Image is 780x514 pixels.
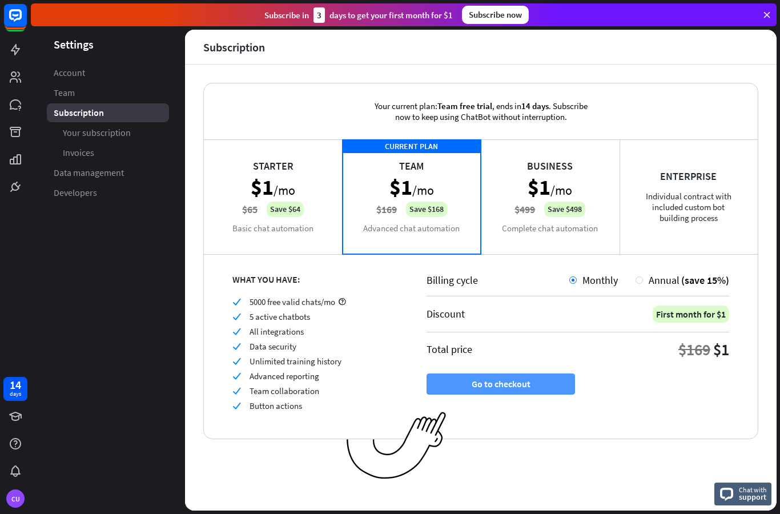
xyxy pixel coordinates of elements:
div: 3 [313,7,325,23]
div: days [10,390,21,398]
div: $1 [713,339,729,360]
i: check [232,312,241,321]
i: check [232,401,241,410]
span: (save 15%) [681,274,729,287]
span: All integrations [250,326,304,337]
span: Advanced reporting [250,371,319,382]
div: Subscription [203,41,265,54]
i: check [232,372,241,380]
div: WHAT YOU HAVE: [232,274,398,285]
a: 14 days [3,377,27,401]
a: Account [47,63,169,82]
a: Invoices [47,143,169,162]
a: Developers [47,183,169,202]
span: Team collaboration [250,385,319,396]
a: Your subscription [47,123,169,142]
div: CU [6,489,25,508]
span: Team free trial [437,101,492,111]
span: Chat with [739,484,767,495]
div: Total price [427,343,472,356]
span: Annual [649,274,680,287]
a: Team [47,83,169,102]
span: Data security [250,341,296,352]
img: ec979a0a656117aaf919.png [347,412,447,480]
span: Developers [54,187,97,199]
header: Settings [31,37,185,52]
span: 14 days [521,101,549,111]
span: support [739,492,767,502]
i: check [232,327,241,336]
span: Your subscription [63,127,131,139]
i: check [232,342,241,351]
div: Your current plan: , ends in . Subscribe now to keep using ChatBot without interruption. [358,83,604,139]
div: First month for $1 [653,306,729,323]
span: Unlimited training history [250,356,341,367]
span: Monthly [582,274,618,287]
i: check [232,387,241,395]
span: 5 active chatbots [250,311,310,322]
span: Account [54,67,85,79]
i: check [232,298,241,306]
span: Team [54,87,75,99]
span: Invoices [63,147,94,159]
span: Subscription [54,107,104,119]
button: Go to checkout [427,374,575,395]
div: 14 [10,380,21,390]
div: $169 [678,339,710,360]
span: 5000 free valid chats/mo [250,296,335,307]
i: check [232,357,241,366]
span: Data management [54,167,124,179]
span: Button actions [250,400,302,411]
div: Billing cycle [427,274,569,287]
a: Data management [47,163,169,182]
div: Discount [427,307,465,320]
div: Subscribe now [462,6,529,24]
div: Subscribe in days to get your first month for $1 [264,7,453,23]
